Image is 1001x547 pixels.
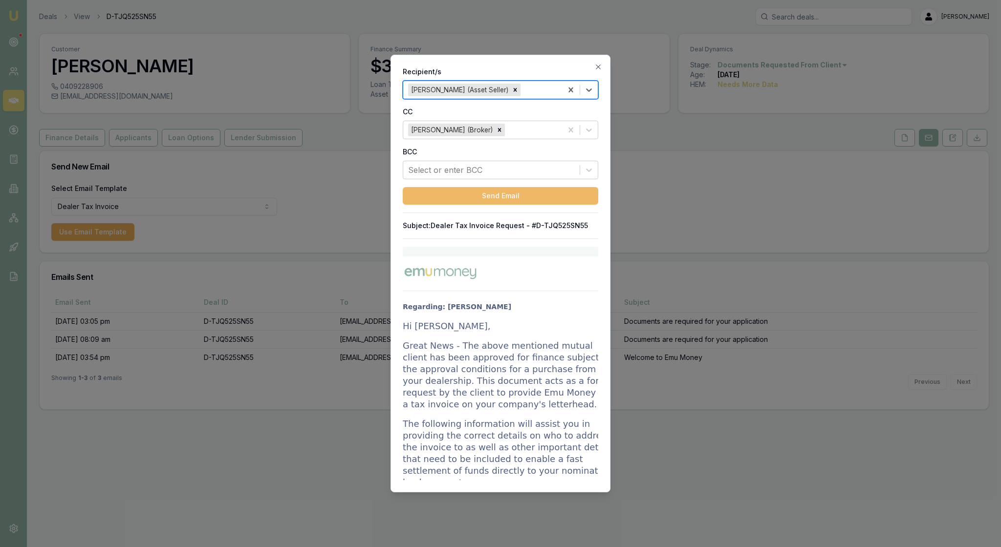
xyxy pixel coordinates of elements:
[403,187,598,205] button: Send Email
[403,320,618,332] p: Hi [PERSON_NAME],
[403,107,598,117] label: CC
[403,221,598,231] p: Subject: Dealer Tax Invoice Request - #D-TJQ525SN55
[408,84,510,96] div: [PERSON_NAME] (Asset Seller)
[403,418,618,488] p: The following information will assist you in providing the correct details on who to address the ...
[408,124,494,136] div: [PERSON_NAME] (Broker)
[403,301,618,313] p: Regarding: [PERSON_NAME]
[494,124,505,136] div: Remove Rachael Connors (Broker)
[403,266,478,281] img: Emu Money
[403,340,618,410] p: Great News - The above mentioned mutual client has been approved for finance subject to the appro...
[510,84,521,96] div: Remove Jekab Kesners (Asset Seller)
[403,67,598,77] label: Recipient/s
[403,147,598,157] label: BCC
